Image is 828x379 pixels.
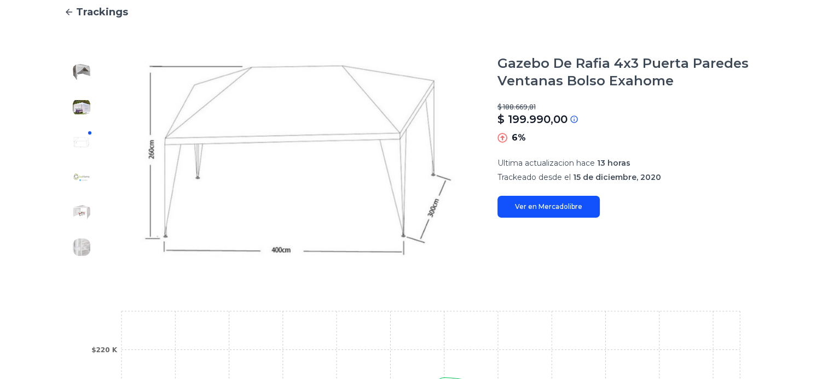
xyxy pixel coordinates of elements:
[64,4,765,20] a: Trackings
[497,158,595,168] span: Ultima actualizacion hace
[497,112,568,127] p: $ 199.990,00
[597,158,630,168] span: 13 horas
[73,168,90,186] img: Gazebo De Rafia 4x3 Puerta Paredes Ventanas Bolso Exahome
[73,203,90,221] img: Gazebo De Rafia 4x3 Puerta Paredes Ventanas Bolso Exahome
[573,172,661,182] span: 15 de diciembre, 2020
[91,346,118,354] tspan: $220 K
[73,133,90,151] img: Gazebo De Rafia 4x3 Puerta Paredes Ventanas Bolso Exahome
[73,98,90,116] img: Gazebo De Rafia 4x3 Puerta Paredes Ventanas Bolso Exahome
[497,172,571,182] span: Trackeado desde el
[121,55,476,265] img: Gazebo De Rafia 4x3 Puerta Paredes Ventanas Bolso Exahome
[73,238,90,256] img: Gazebo De Rafia 4x3 Puerta Paredes Ventanas Bolso Exahome
[497,55,765,90] h1: Gazebo De Rafia 4x3 Puerta Paredes Ventanas Bolso Exahome
[497,196,600,218] a: Ver en Mercadolibre
[497,103,765,112] p: $ 188.669,81
[73,63,90,81] img: Gazebo De Rafia 4x3 Puerta Paredes Ventanas Bolso Exahome
[512,131,526,144] p: 6%
[76,4,128,20] span: Trackings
